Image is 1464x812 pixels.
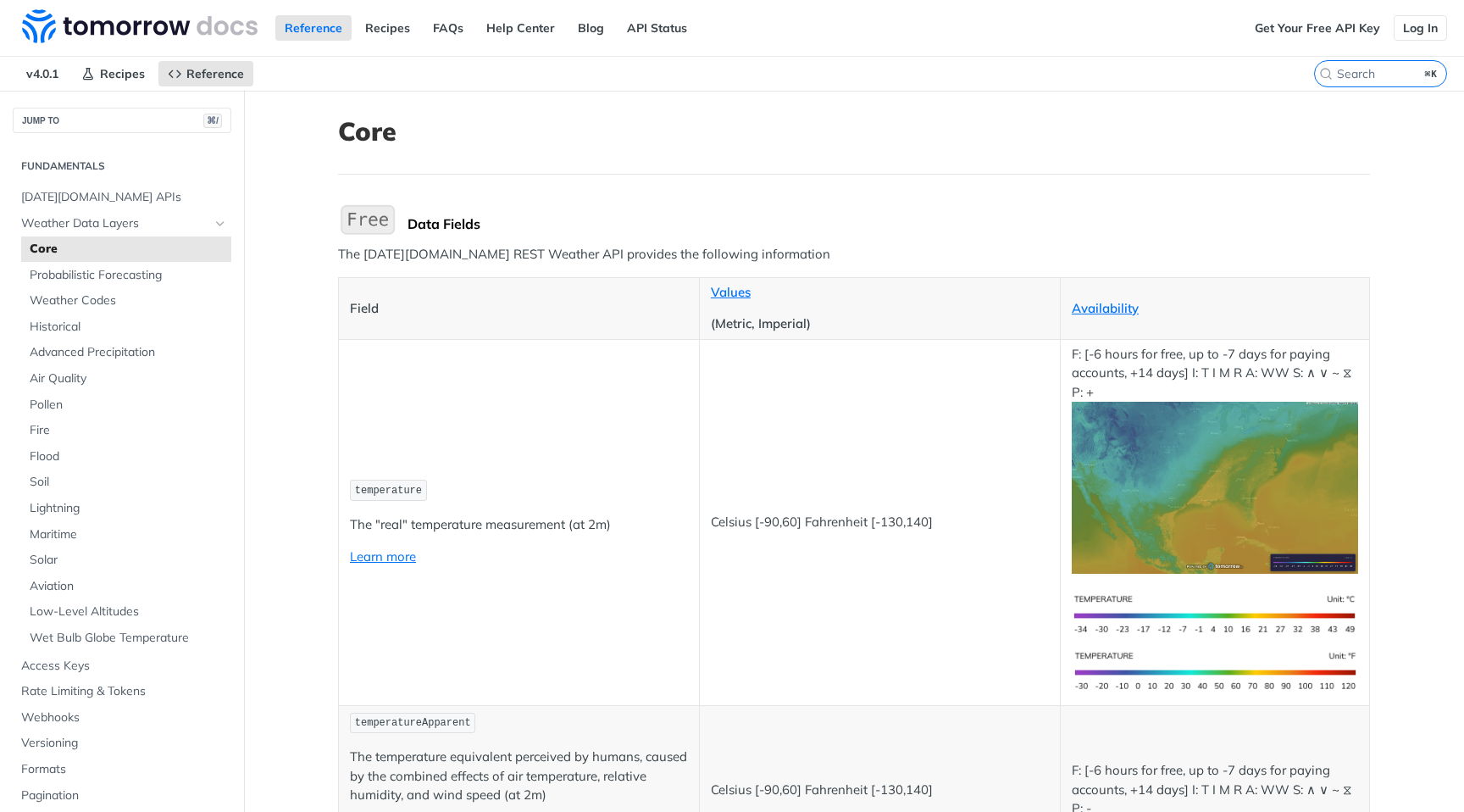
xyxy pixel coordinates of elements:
[711,314,1049,334] p: (Metric, Imperial)
[21,340,231,365] a: Advanced Precipitation
[22,9,258,43] img: Tomorrow.io Weather API Docs
[21,787,227,804] span: Pagination
[1072,662,1358,678] span: Expand image
[21,263,231,288] a: Probabilistic Forecasting
[21,189,227,206] span: [DATE][DOMAIN_NAME] APIs
[21,215,209,232] span: Weather Data Layers
[21,735,227,752] span: Versioning
[21,626,231,651] a: Wet Bulb Globe Temperature
[21,236,231,262] a: Core
[618,15,696,41] a: API Status
[408,215,1370,232] div: Data Fields
[13,108,231,133] button: JUMP TO⌘/
[30,422,227,439] span: Fire
[21,314,231,340] a: Historical
[355,717,471,729] span: temperatureApparent
[711,781,1049,800] p: Celsius [-90,60] Fahrenheit [-130,140]
[30,397,227,414] span: Pollen
[21,709,227,726] span: Webhooks
[186,66,244,81] span: Reference
[13,705,231,731] a: Webhooks
[30,344,227,361] span: Advanced Precipitation
[158,61,253,86] a: Reference
[30,500,227,517] span: Lightning
[21,522,231,548] a: Maritime
[21,288,231,314] a: Weather Codes
[275,15,352,41] a: Reference
[350,299,688,319] p: Field
[568,15,613,41] a: Blog
[13,757,231,782] a: Formats
[21,658,227,675] span: Access Keys
[13,653,231,679] a: Access Keys
[21,444,231,470] a: Flood
[30,474,227,491] span: Soil
[21,548,231,573] a: Solar
[30,241,227,258] span: Core
[13,731,231,756] a: Versioning
[30,267,227,284] span: Probabilistic Forecasting
[30,319,227,336] span: Historical
[13,783,231,809] a: Pagination
[1072,300,1139,316] a: Availability
[13,185,231,210] a: [DATE][DOMAIN_NAME] APIs
[350,515,688,535] p: The "real" temperature measurement (at 2m)
[17,61,68,86] span: v4.0.1
[30,292,227,309] span: Weather Codes
[1421,65,1442,82] kbd: ⌘K
[21,574,231,599] a: Aviation
[338,116,1370,147] h1: Core
[13,679,231,704] a: Rate Limiting & Tokens
[1072,345,1358,574] p: F: [-6 hours for free, up to -7 days for paying accounts, +14 days] I: T I M R A: WW S: ∧ ∨ ~ ⧖ P: +
[711,513,1049,532] p: Celsius [-90,60] Fahrenheit [-130,140]
[1072,479,1358,495] span: Expand image
[350,748,688,805] p: The temperature equivalent perceived by humans, caused by the combined effects of air temperature...
[30,448,227,465] span: Flood
[30,603,227,620] span: Low-Level Altitudes
[21,599,231,625] a: Low-Level Altitudes
[338,245,1370,264] p: The [DATE][DOMAIN_NAME] REST Weather API provides the following information
[21,761,227,778] span: Formats
[72,61,154,86] a: Recipes
[21,683,227,700] span: Rate Limiting & Tokens
[21,470,231,495] a: Soil
[21,496,231,521] a: Lightning
[1394,15,1447,41] a: Log In
[30,578,227,595] span: Aviation
[350,548,416,565] a: Learn more
[355,485,422,497] span: temperature
[30,552,227,569] span: Solar
[1245,15,1389,41] a: Get Your Free API Key
[100,66,145,81] span: Recipes
[30,630,227,647] span: Wet Bulb Globe Temperature
[711,284,751,300] a: Values
[21,418,231,443] a: Fire
[1319,67,1333,81] svg: Search
[1072,605,1358,621] span: Expand image
[21,366,231,392] a: Air Quality
[30,370,227,387] span: Air Quality
[356,15,419,41] a: Recipes
[213,217,227,231] button: Hide subpages for Weather Data Layers
[13,211,231,236] a: Weather Data LayersHide subpages for Weather Data Layers
[13,159,231,174] h2: Fundamentals
[477,15,564,41] a: Help Center
[424,15,473,41] a: FAQs
[203,114,222,128] span: ⌘/
[30,526,227,543] span: Maritime
[21,392,231,418] a: Pollen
